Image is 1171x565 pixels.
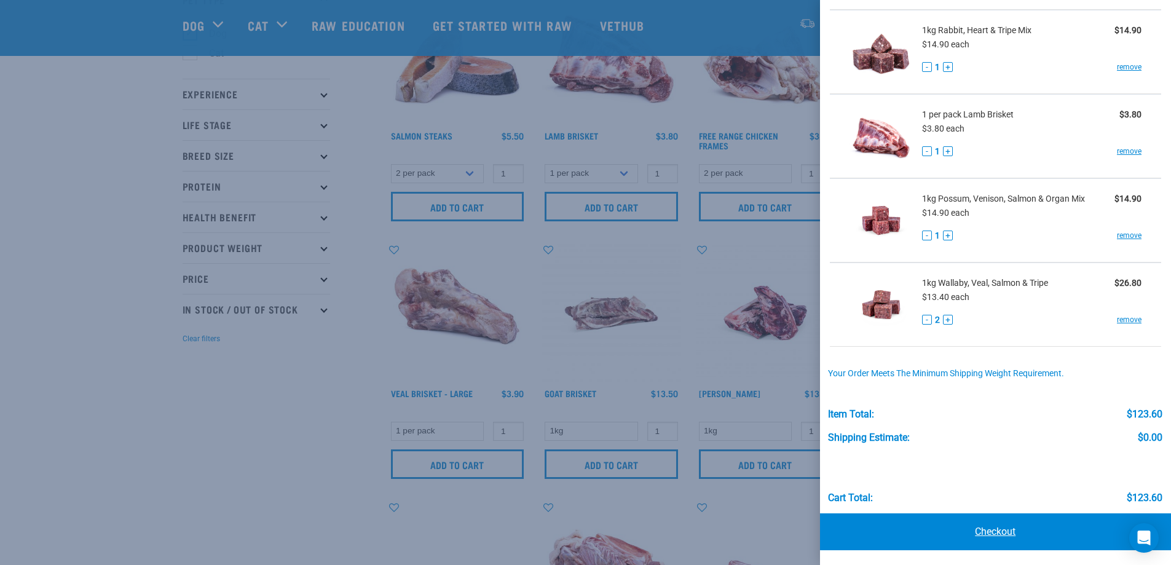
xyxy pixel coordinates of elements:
[922,192,1085,205] span: 1kg Possum, Venison, Salmon & Organ Mix
[935,145,940,158] span: 1
[922,277,1048,290] span: 1kg Wallaby, Veal, Salmon & Tripe
[922,24,1031,37] span: 1kg Rabbit, Heart & Tripe Mix
[922,108,1014,121] span: 1 per pack Lamb Brisket
[922,39,969,49] span: $14.90 each
[922,208,969,218] span: $14.90 each
[1117,61,1141,73] a: remove
[828,409,874,420] div: Item Total:
[935,61,940,74] span: 1
[1117,146,1141,157] a: remove
[1114,278,1141,288] strong: $26.80
[943,315,953,325] button: +
[828,369,1162,379] div: Your order meets the minimum shipping weight requirement.
[922,315,932,325] button: -
[943,231,953,240] button: +
[1127,492,1162,504] div: $123.60
[1129,523,1159,553] div: Open Intercom Messenger
[922,146,932,156] button: -
[922,62,932,72] button: -
[1117,314,1141,325] a: remove
[828,432,910,443] div: Shipping Estimate:
[943,146,953,156] button: +
[1138,432,1162,443] div: $0.00
[935,314,940,326] span: 2
[935,229,940,242] span: 1
[922,231,932,240] button: -
[1114,194,1141,203] strong: $14.90
[850,20,913,84] img: Rabbit, Heart & Tripe Mix
[850,189,913,252] img: Possum, Venison, Salmon & Organ Mix
[922,124,964,133] span: $3.80 each
[943,62,953,72] button: +
[850,105,913,168] img: Lamb Brisket
[1127,409,1162,420] div: $123.60
[1117,230,1141,241] a: remove
[922,292,969,302] span: $13.40 each
[828,492,873,504] div: Cart total:
[1119,109,1141,119] strong: $3.80
[1114,25,1141,35] strong: $14.90
[850,273,913,336] img: Wallaby, Veal, Salmon & Tripe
